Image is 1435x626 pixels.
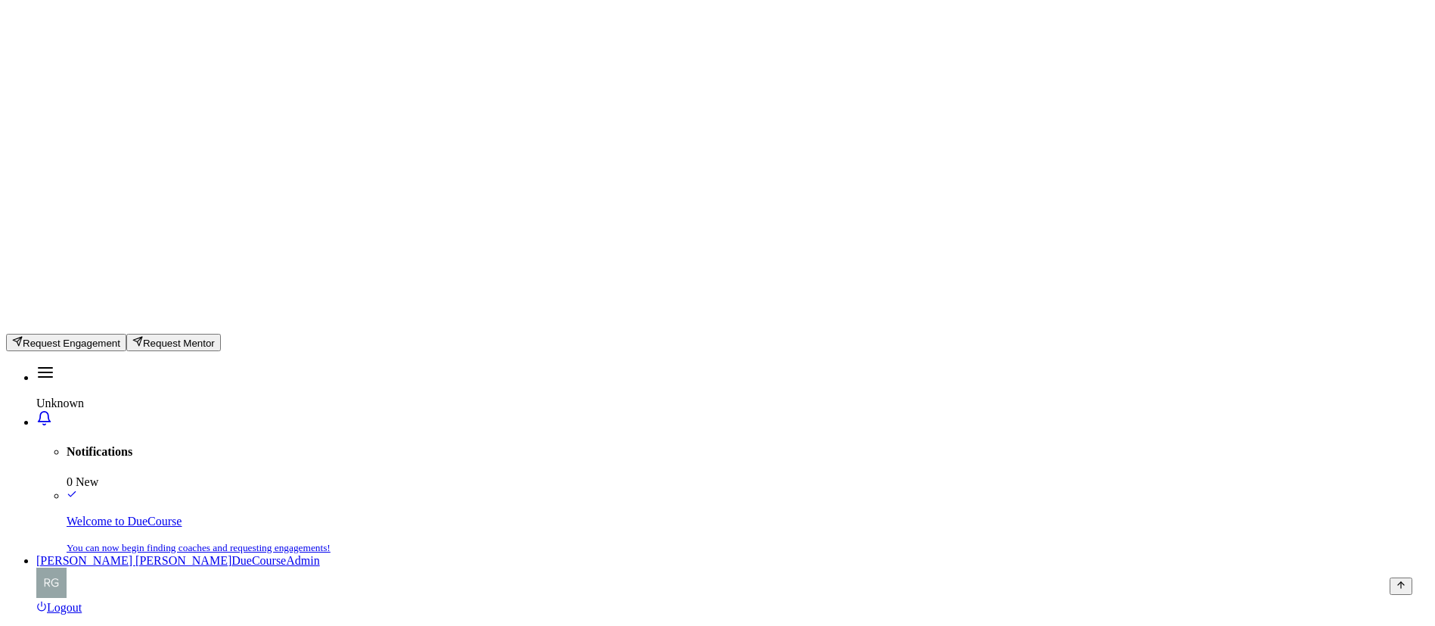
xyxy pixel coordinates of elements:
[47,601,82,614] span: Logout
[67,515,182,528] span: Welcome to DueCourse
[6,334,126,351] button: Request Engagement
[67,475,1429,489] div: 0 New
[36,554,231,567] span: [PERSON_NAME] [PERSON_NAME]
[36,397,1429,410] div: Unknown
[36,554,1429,601] a: [PERSON_NAME] [PERSON_NAME]DueCourseAdminavatarImg
[143,338,215,349] span: Request Mentor
[36,568,67,598] img: avatarImg
[23,338,120,349] span: Request Engagement
[126,334,221,351] button: Request Mentor
[67,542,331,553] small: You can now begin finding coaches and requesting engagements!
[231,554,319,567] span: DueCourseAdmin
[67,445,1429,459] h4: Notifications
